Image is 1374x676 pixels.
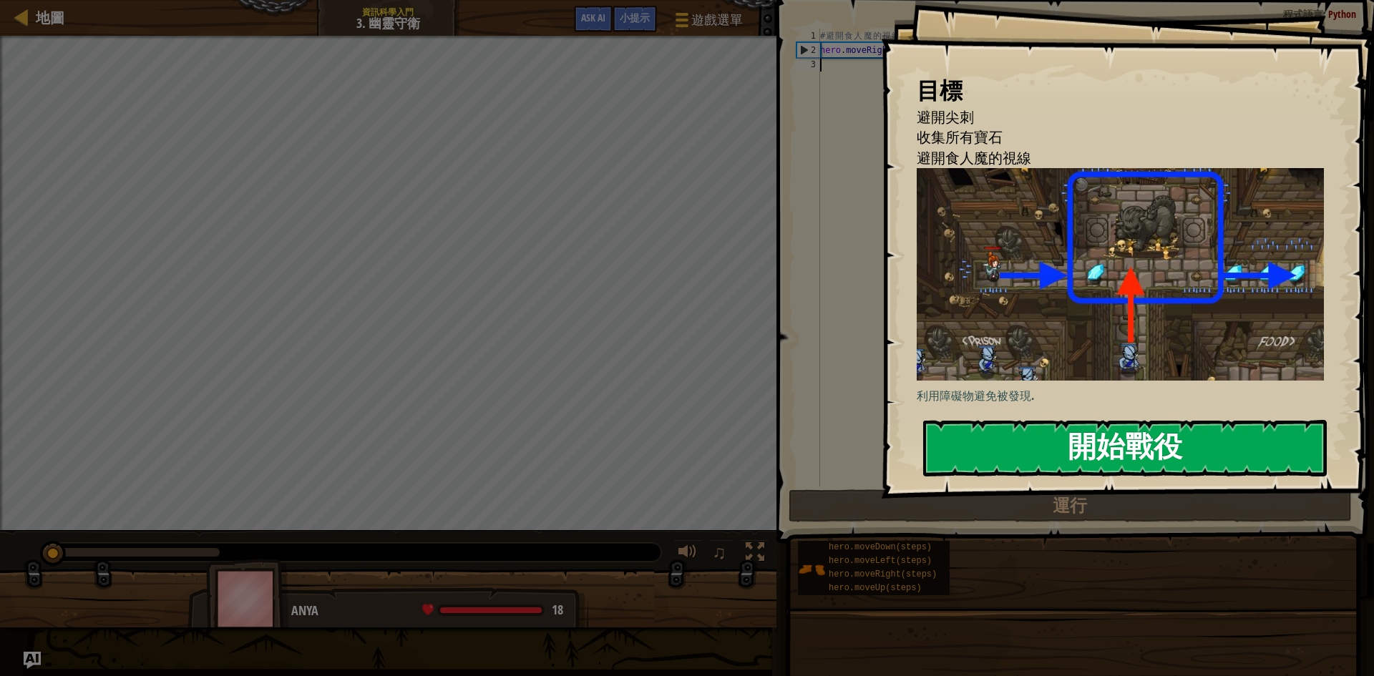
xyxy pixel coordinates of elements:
div: 3 [796,57,820,72]
div: 目標 [917,74,1324,107]
span: 收集所有寶石 [917,127,1003,147]
div: Anya [291,602,574,620]
li: 避開尖刺 [899,107,1320,128]
span: 地圖 [36,8,64,27]
span: 小提示 [620,11,650,24]
button: 調整音量 [673,539,702,569]
a: 地圖 [29,8,64,27]
img: 幽靈守衛 [917,168,1335,381]
span: Ask AI [581,11,605,24]
span: 避開食人魔的視線 [917,148,1031,167]
li: 收集所有寶石 [899,127,1320,148]
li: 避開食人魔的視線 [899,148,1320,169]
button: 運行 [789,489,1352,522]
span: hero.moveDown(steps) [829,542,932,552]
button: 遊戲選單 [664,6,751,39]
span: hero.moveLeft(steps) [829,556,932,566]
span: hero.moveUp(steps) [829,583,922,593]
img: thang_avatar_frame.png [206,559,289,638]
button: ♫ [709,539,734,569]
img: portrait.png [798,556,825,583]
span: hero.moveRight(steps) [829,569,937,579]
span: ♫ [712,542,726,563]
span: 避開尖刺 [917,107,974,127]
div: health: 18 / 18 [422,604,563,617]
button: Ask AI [24,652,41,669]
button: 切換全螢幕 [741,539,769,569]
div: 1 [796,29,820,43]
span: 18 [552,601,563,619]
button: 開始戰役 [923,420,1327,476]
div: 2 [797,43,820,57]
span: 遊戲選單 [691,11,743,29]
p: 利用障礙物避免被發現. [917,388,1335,404]
button: Ask AI [574,6,613,32]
